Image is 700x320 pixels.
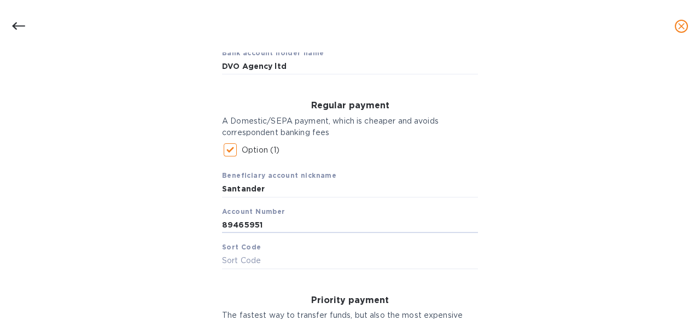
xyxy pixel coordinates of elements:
input: Sort Code [222,253,478,269]
b: Account Number [222,207,285,216]
b: Beneficiary account nickname [222,171,336,179]
p: A Domestic/SEPA payment, which is cheaper and avoids correspondent banking fees [222,115,478,138]
input: Beneficiary account nickname [222,181,478,197]
h3: Priority payment [222,295,478,306]
input: Account Number [222,217,478,233]
p: Option (1) [242,144,279,156]
b: Bank account holder name [222,49,324,57]
h3: Regular payment [222,101,478,111]
button: close [668,13,695,39]
b: Sort Code [222,243,261,251]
